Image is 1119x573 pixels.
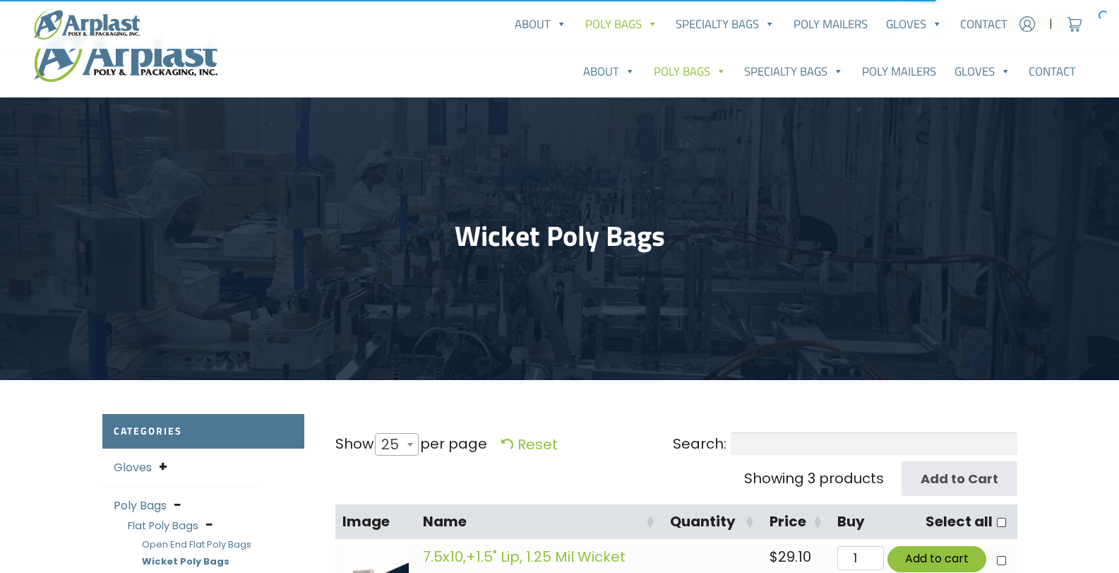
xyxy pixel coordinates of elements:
[887,546,986,572] button: Add to cart
[770,547,778,567] span: $
[102,219,1017,253] h1: Wicket Poly Bags
[663,504,762,540] th: Quantity: activate to sort column ascending
[375,433,419,456] span: 25
[335,504,416,540] th: Image
[1019,57,1085,85] a: Contact
[645,57,736,85] a: Poly Bags
[34,9,140,40] img: logo
[830,504,1017,540] th: BuySelect all
[731,432,1017,455] input: Search:
[945,57,1020,85] a: Gloves
[736,57,854,85] a: Specialty Bags
[1049,16,1053,33] span: |
[762,504,830,540] th: Price: activate to sort column ascending
[501,435,558,454] a: Reset
[784,10,877,38] a: Poly Mailers
[926,512,993,532] label: Select all
[114,497,167,514] a: Poly Bags
[416,504,663,540] th: Name: activate to sort column ascending
[837,546,883,570] input: Qty
[128,519,198,533] a: Flat Poly Bags
[335,433,487,456] label: Show per page
[744,468,884,489] div: Showing 3 products
[673,432,1017,455] label: Search:
[951,10,1017,38] a: Contact
[142,555,229,568] a: Wicket Poly Bags
[574,57,645,85] a: About
[505,10,576,38] a: About
[902,461,1017,496] input: Add to Cart
[667,10,785,38] a: Specialty Bags
[114,459,152,475] a: Gloves
[376,427,413,461] span: 25
[34,30,217,82] img: logo
[576,10,667,38] a: Poly Bags
[877,10,952,38] a: Gloves
[853,57,945,85] a: Poly Mailers
[142,538,251,551] a: Open End Flat Poly Bags
[770,547,811,567] bdi: 29.10
[102,414,304,449] h2: Categories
